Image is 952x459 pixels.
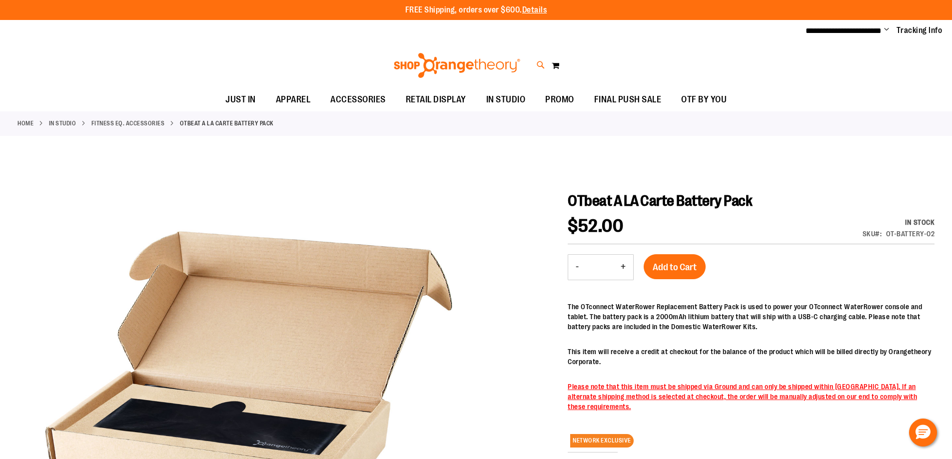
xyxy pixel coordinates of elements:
[594,88,662,111] span: FINAL PUSH SALE
[653,262,697,273] span: Add to Cart
[180,119,273,128] strong: OTbeat A LA Carte Battery Pack
[568,383,917,411] span: Please note that this item must be shipped via Ground and can only be shipped within [GEOGRAPHIC_...
[909,419,937,447] button: Hello, have a question? Let’s chat.
[225,88,256,111] span: JUST IN
[17,119,33,128] a: Home
[568,347,935,367] p: This item will receive a credit at checkout for the balance of the product which will be billed d...
[486,88,526,111] span: IN STUDIO
[91,119,165,128] a: Fitness Eq. Accessories
[671,88,737,111] a: OTF BY YOU
[396,88,476,111] a: RETAIL DISPLAY
[886,229,935,239] div: OT-BATTERY-02
[613,255,633,280] button: Increase product quantity
[584,88,672,111] a: FINAL PUSH SALE
[320,88,396,111] a: ACCESSORIES
[863,230,882,238] strong: SKU
[476,88,536,111] a: IN STUDIO
[568,192,752,209] span: OTbeat A LA Carte Battery Pack
[568,255,586,280] button: Decrease product quantity
[681,88,727,111] span: OTF BY YOU
[406,88,466,111] span: RETAIL DISPLAY
[215,88,266,111] a: JUST IN
[570,434,634,448] span: NETWORK EXCLUSIVE
[276,88,311,111] span: APPAREL
[535,88,584,111] a: PROMO
[897,25,943,36] a: Tracking Info
[266,88,321,111] a: APPAREL
[586,255,613,279] input: Product quantity
[545,88,574,111] span: PROMO
[644,254,706,279] button: Add to Cart
[884,25,889,35] button: Account menu
[905,218,935,226] span: In stock
[568,302,935,332] p: The OTconnect WaterRower Replacement Battery Pack is used to power your OTconnect WaterRower cons...
[522,5,547,14] a: Details
[568,216,623,236] span: $52.00
[49,119,76,128] a: IN STUDIO
[392,53,522,78] img: Shop Orangetheory
[863,217,935,227] div: Availability
[405,4,547,16] p: FREE Shipping, orders over $600.
[330,88,386,111] span: ACCESSORIES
